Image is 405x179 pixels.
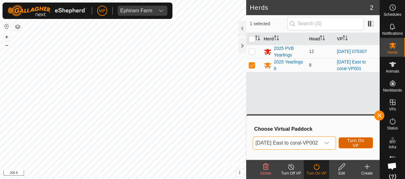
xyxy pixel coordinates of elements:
a: Contact Us [129,171,148,176]
span: Neckbands [383,88,402,92]
span: 2 [370,3,373,12]
div: Open chat [383,158,401,175]
span: Ephiram Farm [118,6,155,16]
button: i [236,169,243,176]
div: Turn On VP [304,170,329,176]
a: Privacy Policy [98,171,122,176]
div: 2025 PVB Yearlings [274,45,304,58]
div: dropdown trigger [155,6,167,16]
th: Herd [261,33,307,45]
div: 2025 Yearlings 8 [274,59,304,72]
span: Turn On VP [346,138,365,148]
span: Notifications [382,32,403,35]
a: [DATE] East to coral-VP001 [337,59,366,71]
p-sorticon: Activate to sort [343,36,348,41]
span: 8 [309,63,312,68]
th: VP [334,33,380,45]
span: 12 [309,49,314,54]
span: 2025-09-08 East to coral-VP002 [253,137,321,149]
div: dropdown trigger [321,137,333,149]
h2: Herds [250,4,370,11]
span: Schedules [383,13,401,16]
p-sorticon: Activate to sort [320,36,325,41]
span: Delete [260,171,271,176]
button: + [3,33,10,41]
span: 1 selected [250,21,287,27]
input: Search (S) [287,17,364,30]
span: Status [387,126,398,130]
th: Head [307,33,334,45]
p-sorticon: Activate to sort [255,36,260,41]
div: Create [354,170,380,176]
div: Ephiram Farm [120,8,152,13]
div: Turn Off VP [278,170,304,176]
div: Edit [329,170,354,176]
span: Animals [386,69,399,73]
h3: Choose Virtual Paddock [254,126,373,132]
span: Herds [387,51,397,54]
button: Turn On VP [339,137,373,148]
a: [DATE] 075307 [337,49,367,54]
button: Map Layers [14,23,22,31]
button: – [3,41,10,49]
span: MP [99,8,106,14]
p-sorticon: Activate to sort [274,36,279,41]
span: i [239,170,240,175]
img: Gallagher Logo [8,5,87,16]
button: Reset Map [3,23,10,30]
span: Infra [389,145,396,149]
span: VPs [389,107,396,111]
